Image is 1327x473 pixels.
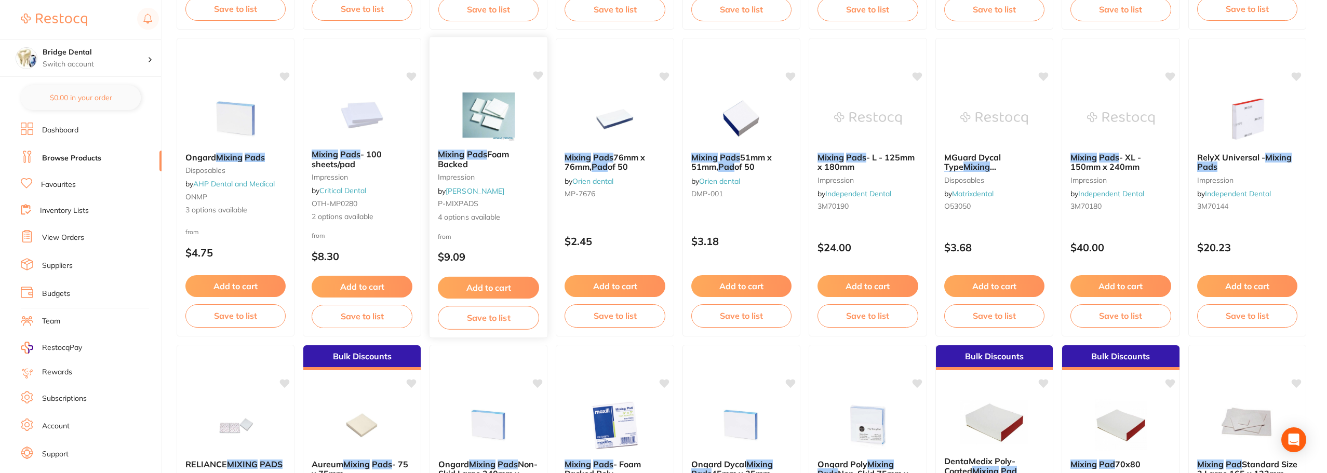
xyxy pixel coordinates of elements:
button: Save to list [817,304,918,327]
b: Mixing Pads - L - 125mm x 180mm [817,153,918,172]
img: Mixing Pads 51mm x 51mm, Pad of 50 [707,92,775,144]
span: Ongard Poly [817,459,867,469]
b: Mixing Pads - 100 sheets/pad [312,150,412,169]
p: $2.45 [565,235,665,247]
b: RelyX Universal - Mixing Pads [1197,153,1297,172]
p: $3.18 [691,235,792,247]
a: Dashboard [42,125,78,136]
a: Orien dental [699,177,740,186]
button: Add to cart [1197,275,1297,297]
span: 2 options available [312,212,412,222]
em: Pads [944,171,964,182]
small: impression [817,176,918,184]
span: 76mm x 76mm, [565,152,645,172]
b: Mixing Pads 76mm x 76mm, Pad of 50 [565,153,665,172]
span: by [817,189,891,198]
small: disposables [185,166,286,174]
span: RELIANCE [185,459,227,469]
span: by [944,189,994,198]
button: Save to list [185,304,286,327]
p: $20.23 [1197,241,1297,253]
em: Mixing [565,152,591,163]
b: Mixing Pads - XL - 150mm x 240mm [1070,153,1171,172]
img: Aureum Mixing Pads - 75 x 75mm [328,399,396,451]
button: Save to list [312,305,412,328]
small: impression [438,173,539,181]
span: from [438,232,451,240]
em: Pads [720,152,740,163]
img: Bridge Dental [16,48,37,69]
img: Mixing Pad 70x80 [1087,399,1155,451]
span: O53050 [944,201,971,211]
span: of 50 [608,161,628,172]
p: $8.30 [312,250,412,262]
p: Switch account [43,59,148,70]
img: Mixing Pads - Foam Backed Poly [581,399,649,451]
button: Save to list [438,306,539,329]
img: Ongard Mixing Pads Non-Skid Large 240mm x 150mm [455,399,522,451]
small: impression [312,173,412,181]
a: Matrixdental [952,189,994,198]
a: RestocqPay [21,342,82,354]
em: Pads [466,149,487,159]
span: by [438,186,504,195]
img: Mixing Pads - L - 125mm x 180mm [834,92,902,144]
img: RELIANCE MIXING PADS [202,399,270,451]
p: $9.09 [438,251,539,263]
b: Mixing Pad 70x80 [1070,460,1171,469]
em: Pads [340,149,360,159]
a: Subscriptions [42,394,87,404]
button: Add to cart [944,275,1044,297]
em: Mixing [469,459,495,469]
a: Support [42,449,69,460]
em: Pads [593,459,613,469]
span: 3M70144 [1197,201,1228,211]
span: 3M70180 [1070,201,1102,211]
a: Account [42,421,70,431]
img: DentaMedix Poly-Coated Mixing Pad [960,396,1028,448]
a: Budgets [42,289,70,299]
img: RelyX Universal - Mixing Pads [1213,92,1281,144]
a: Independent Dental [1205,189,1271,198]
span: from [185,228,199,236]
span: 70x80 [1115,459,1141,469]
span: Foam Backed [438,149,509,169]
em: Mixing [312,149,338,159]
span: 35x45mm [964,171,1004,182]
span: Ongard [438,459,469,469]
a: Independent Dental [825,189,891,198]
span: by [691,177,740,186]
span: OTH-MP0280 [312,199,357,208]
b: RELIANCE MIXING PADS [185,460,286,469]
span: by [312,186,366,195]
em: Mixing [343,459,370,469]
em: Mixing [1070,459,1097,469]
a: AHP Dental and Medical [193,179,275,188]
img: Mixing Pads 76mm x 76mm, Pad of 50 [581,92,649,144]
em: Mixing [691,152,718,163]
small: impression [1070,176,1171,184]
div: Open Intercom Messenger [1281,427,1306,452]
button: Add to cart [438,277,539,299]
span: 3M70190 [817,201,849,211]
div: Bulk Discounts [1062,345,1179,370]
button: Add to cart [691,275,792,297]
button: Save to list [1070,304,1171,327]
a: Critical Dental [319,186,366,195]
em: Pad [1099,459,1115,469]
span: 3 options available [185,205,286,215]
em: Mixing [1070,152,1097,163]
b: Mixing Pads Foam Backed [438,150,539,169]
button: Save to list [944,304,1044,327]
a: View Orders [42,233,84,243]
button: Save to list [691,304,792,327]
a: Team [42,316,60,327]
div: Bulk Discounts [936,345,1053,370]
img: Mixing Pads - 100 sheets/pad [328,89,396,141]
img: Mixing Pads - XL - 150mm x 240mm [1087,92,1155,144]
button: Add to cart [565,275,665,297]
span: ONMP [185,192,207,201]
em: Pad [718,161,734,172]
em: Mixing [565,459,591,469]
span: by [565,177,613,186]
